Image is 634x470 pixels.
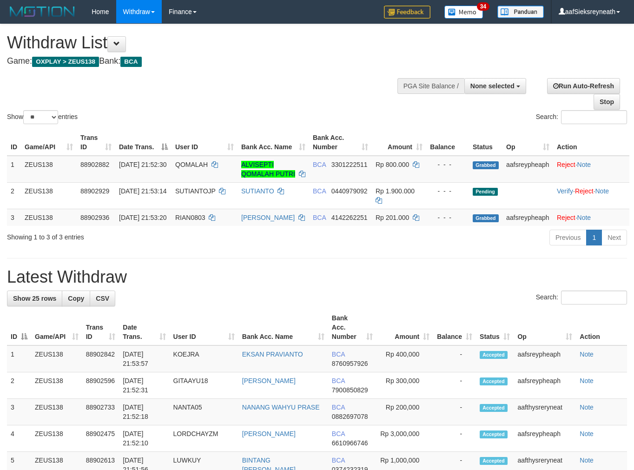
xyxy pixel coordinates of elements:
[119,345,169,372] td: [DATE] 21:53:57
[7,372,31,399] td: 2
[21,209,77,226] td: ZEUS138
[580,377,594,384] a: Note
[547,78,620,94] a: Run Auto-Refresh
[31,372,82,399] td: ZEUS138
[480,377,508,385] span: Accepted
[514,399,576,425] td: aafthysreryneat
[433,425,476,452] td: -
[90,291,115,306] a: CSV
[170,310,238,345] th: User ID: activate to sort column ascending
[332,404,345,411] span: BCA
[477,2,489,11] span: 34
[31,310,82,345] th: Game/API: activate to sort column ascending
[119,187,166,195] span: [DATE] 21:53:14
[433,399,476,425] td: -
[376,372,433,399] td: Rp 300,000
[7,399,31,425] td: 3
[80,161,109,168] span: 88902882
[433,310,476,345] th: Balance: activate to sort column ascending
[549,230,587,245] a: Previous
[577,161,591,168] a: Note
[502,129,553,156] th: Op: activate to sort column ascending
[328,310,376,345] th: Bank Acc. Number: activate to sort column ascending
[536,291,627,305] label: Search:
[21,182,77,209] td: ZEUS138
[7,229,257,242] div: Showing 1 to 3 of 3 entries
[553,182,629,209] td: · ·
[82,425,119,452] td: 88902475
[553,209,629,226] td: ·
[119,310,169,345] th: Date Trans.: activate to sort column ascending
[332,377,345,384] span: BCA
[242,377,296,384] a: [PERSON_NAME]
[470,82,515,90] span: None selected
[80,187,109,195] span: 88902929
[7,5,78,19] img: MOTION_logo.png
[7,156,21,183] td: 1
[82,345,119,372] td: 88902842
[376,425,433,452] td: Rp 3,000,000
[331,187,368,195] span: Copy 0440979092 to clipboard
[376,214,409,221] span: Rp 201.000
[514,425,576,452] td: aafsreypheaph
[119,161,166,168] span: [DATE] 21:52:30
[577,214,591,221] a: Note
[120,57,141,67] span: BCA
[469,129,502,156] th: Status
[473,214,499,222] span: Grabbed
[7,425,31,452] td: 4
[13,295,56,302] span: Show 25 rows
[480,404,508,412] span: Accepted
[238,310,328,345] th: Bank Acc. Name: activate to sort column ascending
[7,291,62,306] a: Show 25 rows
[242,430,296,437] a: [PERSON_NAME]
[242,404,320,411] a: NANANG WAHYU PRASE
[331,214,368,221] span: Copy 4142262251 to clipboard
[586,230,602,245] a: 1
[77,129,115,156] th: Trans ID: activate to sort column ascending
[313,214,326,221] span: BCA
[68,295,84,302] span: Copy
[576,310,627,345] th: Action
[7,209,21,226] td: 3
[309,129,372,156] th: Bank Acc. Number: activate to sort column ascending
[557,214,575,221] a: Reject
[430,160,465,169] div: - - -
[480,351,508,359] span: Accepted
[430,213,465,222] div: - - -
[561,110,627,124] input: Search:
[601,230,627,245] a: Next
[32,57,99,67] span: OXPLAY > ZEUS138
[332,413,368,420] span: Copy 0882697078 to clipboard
[580,351,594,358] a: Note
[553,156,629,183] td: ·
[476,310,514,345] th: Status: activate to sort column ascending
[82,399,119,425] td: 88902733
[464,78,526,94] button: None selected
[497,6,544,18] img: panduan.png
[332,457,345,464] span: BCA
[595,187,609,195] a: Note
[175,161,208,168] span: QOMALAH
[172,129,238,156] th: User ID: activate to sort column ascending
[376,310,433,345] th: Amount: activate to sort column ascending
[7,182,21,209] td: 2
[376,345,433,372] td: Rp 400,000
[242,351,303,358] a: EKSAN PRAVIANTO
[332,360,368,367] span: Copy 8760957926 to clipboard
[170,345,238,372] td: KOEJRA
[426,129,469,156] th: Balance
[332,430,345,437] span: BCA
[575,187,594,195] a: Reject
[580,457,594,464] a: Note
[553,129,629,156] th: Action
[397,78,464,94] div: PGA Site Balance /
[170,372,238,399] td: GITAAYU18
[80,214,109,221] span: 88902936
[119,425,169,452] td: [DATE] 21:52:10
[7,345,31,372] td: 1
[384,6,430,19] img: Feedback.jpg
[376,161,409,168] span: Rp 800.000
[119,372,169,399] td: [DATE] 21:52:31
[7,129,21,156] th: ID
